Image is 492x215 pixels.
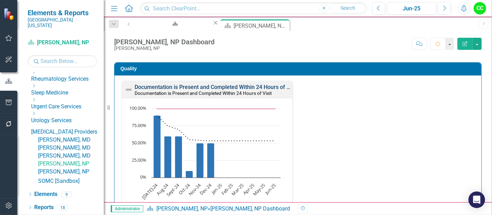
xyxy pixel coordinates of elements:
text: [DATE]-24 [140,182,159,200]
text: Sept-24 [165,182,181,197]
div: [PERSON_NAME], NP Dashboard [234,21,288,30]
div: Open Intercom Messenger [468,191,485,208]
text: Feb-25 [220,182,234,196]
a: Documentation is Present and Completed Within 24 Hours of Visit [135,84,297,90]
a: Elements [34,190,57,198]
a: [PERSON_NAME], NP [28,39,97,47]
text: Apr-25 [242,182,256,196]
path: Jul-24, 90. Rate. [154,115,161,178]
img: Not Defined [125,86,133,94]
text: Jun-25 [263,182,277,196]
div: [PERSON_NAME], NP Dashboard [142,26,206,35]
a: [PERSON_NAME], MD [38,144,104,152]
a: SOMC [Sandbox] [38,177,104,185]
text: 25.00% [132,157,146,163]
text: Nov-24 [187,182,202,197]
text: Aug-24 [155,182,170,196]
div: 9 [61,191,72,197]
path: Dec-24, 50. Rate. [207,143,215,178]
a: [MEDICAL_DATA] Providers [31,128,104,136]
button: Search [331,3,365,13]
text: 75.00% [132,122,146,128]
span: Administrator [111,205,143,212]
button: CC [474,2,486,15]
img: ClearPoint Strategy [3,8,16,20]
a: [PERSON_NAME], MD [38,152,104,160]
div: 18 [57,205,68,210]
div: [PERSON_NAME], NP Dashboard [114,38,215,46]
span: Elements & Reports [28,9,97,17]
a: Rheumatology Services [31,75,104,83]
div: » [147,205,293,213]
text: May-25 [252,182,266,197]
div: [PERSON_NAME], NP Dashboard [210,205,290,212]
div: [PERSON_NAME], NP [114,46,215,51]
h3: Quality [120,66,478,71]
text: Jan-25 [210,182,224,196]
button: Jun-25 [387,2,436,15]
a: [PERSON_NAME], NP [38,168,104,176]
a: Reports [34,204,54,212]
text: Mar-25 [230,182,245,197]
text: 0% [140,174,146,180]
a: Urology Services [31,117,104,125]
text: Dec-24 [199,182,213,196]
path: Nov-24, 50. Rate. [197,143,204,178]
small: [GEOGRAPHIC_DATA][US_STATE] [28,17,97,28]
input: Search Below... [28,55,97,67]
div: Jun-25 [390,5,434,13]
a: Sleep Medicine [31,89,104,97]
text: 100.00% [129,105,146,111]
g: Goal, series 3 of 3. Line with 12 data points. [156,107,277,110]
text: Oct-24 [177,182,191,196]
a: [PERSON_NAME], NP [38,160,104,168]
path: Aug-24, 60. Rate. [164,136,172,178]
input: Search ClearPoint... [140,2,367,15]
g: Rate, series 2 of 3. Bar series with 12 bars. [154,109,276,178]
text: 50.00% [132,140,146,146]
a: Urgent Care Services [31,103,104,111]
path: Sept-24, 60. Rate. [175,136,182,178]
span: Search [340,5,355,11]
a: [PERSON_NAME], NP [156,205,208,212]
a: [PERSON_NAME], MD [38,136,104,144]
path: Oct-24, 10. Rate. [186,171,193,178]
button: View chart menu, Chart [129,202,139,212]
small: Documentation is Present and Completed Within 24 Hours of Visit [135,90,272,96]
a: [PERSON_NAME], NP Dashboard [136,19,212,28]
